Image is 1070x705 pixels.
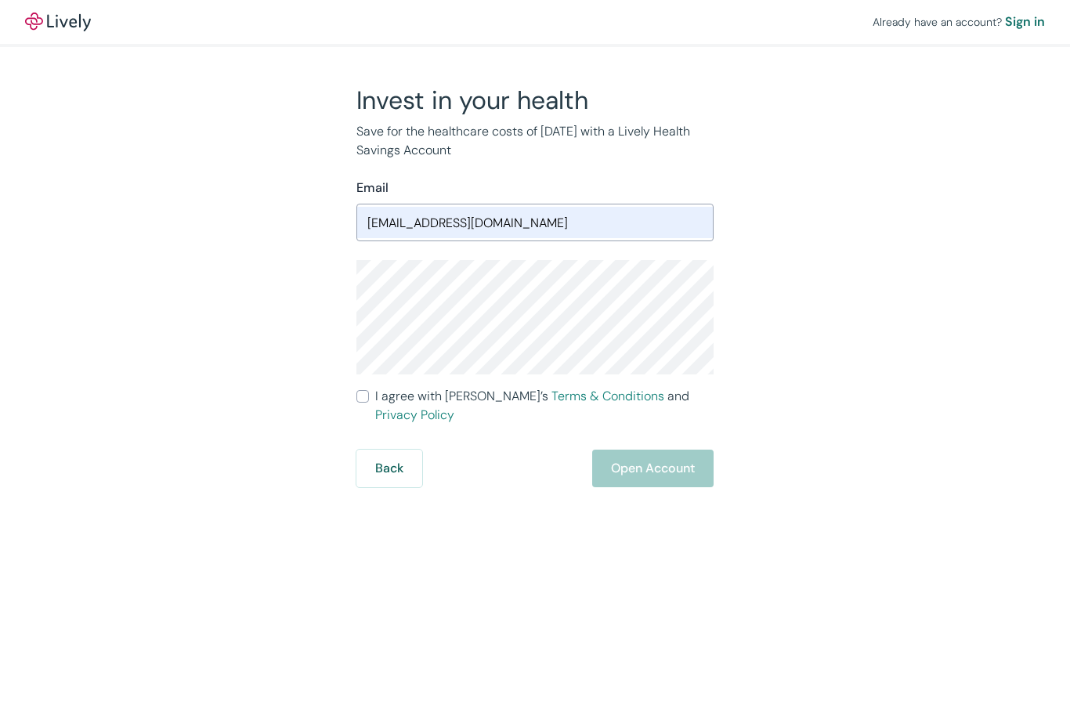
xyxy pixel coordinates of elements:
a: Sign in [1005,13,1045,31]
a: Privacy Policy [375,407,454,423]
p: Save for the healthcare costs of [DATE] with a Lively Health Savings Account [356,122,714,160]
span: I agree with [PERSON_NAME]’s and [375,387,714,425]
div: Already have an account? [873,13,1045,31]
button: Back [356,450,422,487]
label: Email [356,179,389,197]
h2: Invest in your health [356,85,714,116]
a: Terms & Conditions [551,388,664,404]
img: Lively [25,13,91,31]
a: LivelyLively [25,13,91,31]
